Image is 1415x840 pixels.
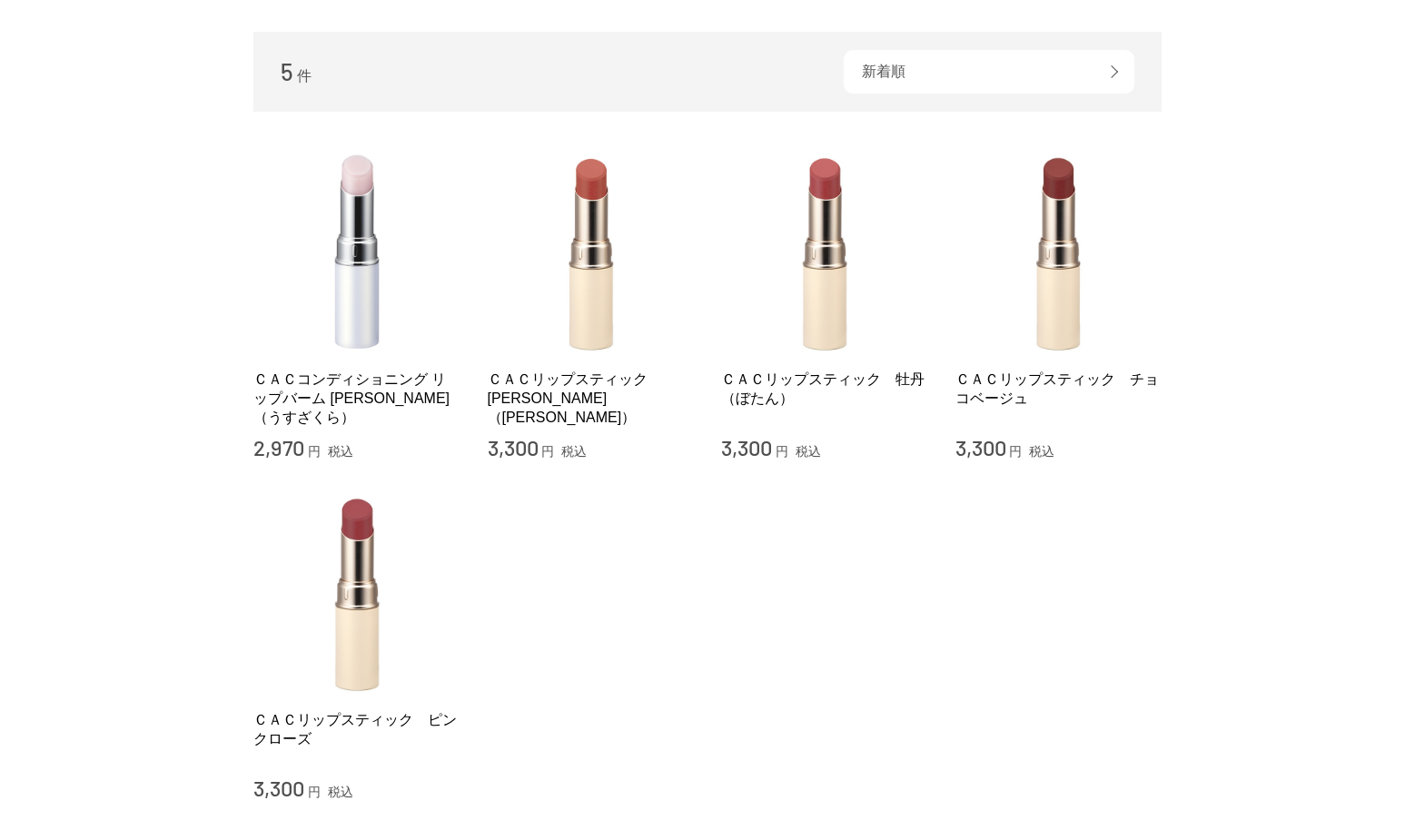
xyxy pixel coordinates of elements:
[253,148,460,355] img: ＣＡＣコンディショニング リップバーム 薄桜（うすざくら）
[308,785,321,799] span: 円
[796,444,821,459] span: 税込
[721,148,928,355] img: ＣＡＣリップスティック 牡丹（ぼたん）
[1009,444,1022,459] span: 円
[488,434,539,460] span: 3,300
[328,444,353,459] span: 税込
[721,370,928,409] a: ＣＡＣリップスティック 牡丹（ぼたん）
[297,68,312,84] span: 件
[253,489,460,696] img: ＣＡＣリップスティック ピンクローズ
[308,444,321,459] span: 円
[955,370,1163,409] a: ＣＡＣリップスティック チョコベージュ
[955,148,1163,355] img: ＣＡＣリップスティック チョコベージュ
[253,370,460,428] a: ＣＡＣコンディショニング リップバーム [PERSON_NAME]（うすざくら）
[253,434,304,460] span: 2,970
[281,57,293,85] span: 5
[1029,444,1054,459] span: 税込
[488,148,695,355] img: ＣＡＣリップスティック 茜（あかね）
[721,434,772,460] span: 3,300
[253,710,460,749] a: ＣＡＣリップスティック ピンクローズ
[488,370,695,428] a: ＣＡＣリップスティック [PERSON_NAME]（[PERSON_NAME]）
[776,444,788,459] span: 円
[541,444,554,459] span: 円
[955,434,1006,460] span: 3,300
[844,50,1134,94] div: 新着順
[561,444,587,459] span: 税込
[253,775,304,801] span: 3,300
[328,785,353,799] span: 税込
